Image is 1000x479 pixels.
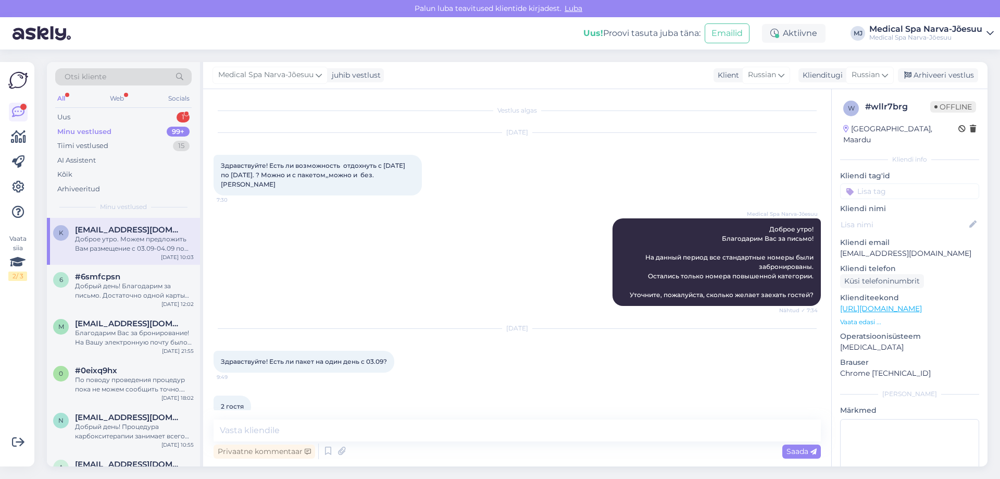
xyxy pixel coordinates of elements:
div: Добрый день! Благодарим за письмо. Достаточно одной карты клиента. Хорошего дня! [75,281,194,300]
div: Privaatne kommentaar [214,445,315,459]
a: Medical Spa Narva-JõesuuMedical Spa Narva-Jõesuu [869,25,994,42]
div: 15 [173,141,190,151]
div: По поводу проведения процедур пока не можем сообщить точно. Возможно, в период праздничных дней г... [75,375,194,394]
div: [DATE] 12:02 [161,300,194,308]
div: [GEOGRAPHIC_DATA], Maardu [843,124,958,145]
div: 1 [177,112,190,122]
span: Saada [786,447,817,456]
div: [DATE] 21:55 [162,347,194,355]
div: [DATE] [214,128,821,137]
p: [EMAIL_ADDRESS][DOMAIN_NAME] [840,248,979,259]
div: [DATE] [214,324,821,333]
a: [URL][DOMAIN_NAME] [840,304,922,313]
img: Askly Logo [8,70,28,90]
p: Kliendi email [840,237,979,248]
div: Доброе утро. Можем предложить Вам размещение с 03.09-04.09 по пакету: 1.мини-пакет "Здоровье" -ст... [75,235,194,253]
span: m [58,323,64,330]
div: Küsi telefoninumbrit [840,274,924,288]
div: Medical Spa Narva-Jõesuu [869,25,982,33]
div: Arhiveeritud [57,184,100,194]
div: Aktiivne [762,24,826,43]
span: n [58,416,64,424]
span: Russian [748,69,776,81]
div: Klient [714,70,739,81]
span: Здравствуйте! Есть ли возможность отдохнуть с [DATE] по [DATE]. ? Можно и с пакетом,,можно и без.... [221,162,407,188]
span: Russian [852,69,880,81]
input: Lisa tag [840,183,979,199]
div: Web [108,92,126,105]
div: [DATE] 18:02 [161,394,194,402]
span: Luba [561,4,585,13]
div: MJ [851,26,865,41]
div: Proovi tasuta juba täna: [583,27,701,40]
div: Kõik [57,169,72,180]
div: [PERSON_NAME] [840,389,979,399]
span: Medical Spa Narva-Jõesuu [747,210,818,218]
p: Kliendi tag'id [840,170,979,181]
p: Operatsioonisüsteem [840,331,979,342]
span: #0eixq9hx [75,366,117,375]
p: Märkmed [840,405,979,416]
span: 7:30 [217,196,256,204]
p: Vaata edasi ... [840,317,979,327]
p: Kliendi nimi [840,203,979,214]
p: Klienditeekond [840,292,979,303]
span: w [848,104,855,112]
span: 9:49 [217,373,256,381]
div: All [55,92,67,105]
p: Chrome [TECHNICAL_ID] [840,368,979,379]
span: 0 [59,370,63,377]
span: natalja-filippova@bk.ru [75,413,183,422]
span: a [59,463,64,471]
span: kannuka25@gmail.com [75,225,183,235]
div: Medical Spa Narva-Jõesuu [869,33,982,42]
span: #6smfcpsn [75,272,120,281]
span: Minu vestlused [100,202,147,212]
div: Socials [166,92,192,105]
div: [DATE] 10:55 [161,441,194,449]
div: [DATE] 10:03 [161,253,194,261]
div: Tiimi vestlused [57,141,108,151]
div: 2 / 3 [8,272,27,281]
div: juhib vestlust [328,70,381,81]
span: Offline [930,101,976,113]
b: Uus! [583,28,603,38]
span: marina.001@mail.ru [75,319,183,328]
div: Kliendi info [840,155,979,164]
div: Vestlus algas [214,106,821,115]
span: Здравствуйте! Есть ли пакет на один день с 03.09? [221,358,387,365]
span: Nähtud ✓ 7:34 [779,306,818,314]
div: Vaata siia [8,234,27,281]
span: airimyrk@gmail.com [75,460,183,469]
span: Medical Spa Narva-Jõesuu [218,69,314,81]
div: Arhiveeri vestlus [898,68,978,82]
div: Klienditugi [798,70,843,81]
div: AI Assistent [57,155,96,166]
span: 6 [59,276,63,284]
p: Brauser [840,357,979,368]
span: k [59,229,64,237]
input: Lisa nimi [841,219,967,230]
span: 2 гостя [221,402,244,410]
p: Kliendi telefon [840,263,979,274]
div: Uus [57,112,70,122]
p: [MEDICAL_DATA] [840,342,979,353]
div: 99+ [167,127,190,137]
button: Emailid [705,23,749,43]
div: Добрый день! Процедура карбокситерапии занимает всего около 10 минут. [75,422,194,441]
div: # wllr7brg [865,101,930,113]
div: Благодарим Вас за бронирование! На Вашу электронную почту было отправлено подтверждение бронирова... [75,328,194,347]
div: Minu vestlused [57,127,111,137]
span: Otsi kliente [65,71,106,82]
